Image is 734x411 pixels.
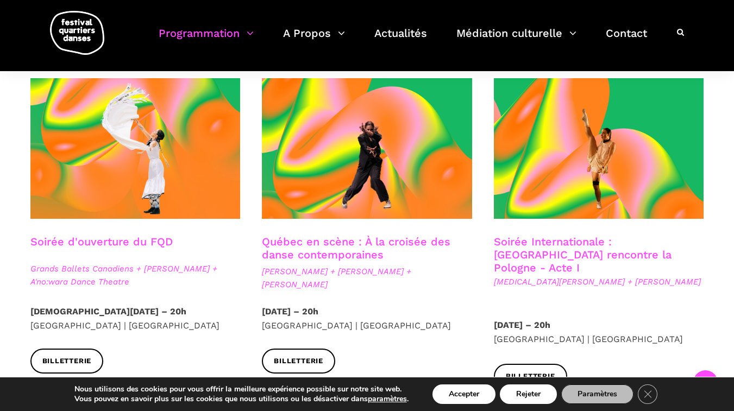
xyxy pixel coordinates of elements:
[456,24,576,56] a: Médiation culturelle
[368,394,407,404] button: paramètres
[374,24,427,56] a: Actualités
[262,265,472,291] span: [PERSON_NAME] + [PERSON_NAME] + [PERSON_NAME]
[494,318,704,346] p: [GEOGRAPHIC_DATA] | [GEOGRAPHIC_DATA]
[159,24,254,56] a: Programmation
[42,356,92,367] span: Billetterie
[561,384,633,404] button: Paramètres
[494,364,567,388] a: Billetterie
[262,305,472,332] p: [GEOGRAPHIC_DATA] | [GEOGRAPHIC_DATA]
[606,24,647,56] a: Contact
[74,384,409,394] p: Nous utilisons des cookies pour vous offrir la meilleure expérience possible sur notre site web.
[30,262,241,288] span: Grands Ballets Canadiens + [PERSON_NAME] + A'no:wara Dance Theatre
[262,235,450,261] a: Québec en scène : À la croisée des danse contemporaines
[638,384,657,404] button: Close GDPR Cookie Banner
[432,384,495,404] button: Accepter
[30,235,173,248] a: Soirée d'ouverture du FQD
[494,320,550,330] strong: [DATE] – 20h
[74,394,409,404] p: Vous pouvez en savoir plus sur les cookies que nous utilisons ou les désactiver dans .
[30,305,241,332] p: [GEOGRAPHIC_DATA] | [GEOGRAPHIC_DATA]
[494,235,672,274] a: Soirée Internationale : [GEOGRAPHIC_DATA] rencontre la Pologne - Acte I
[262,306,318,317] strong: [DATE] – 20h
[283,24,345,56] a: A Propos
[506,371,555,382] span: Billetterie
[50,11,104,55] img: logo-fqd-med
[494,275,704,288] span: [MEDICAL_DATA][PERSON_NAME] + [PERSON_NAME]
[500,384,557,404] button: Rejeter
[262,349,335,373] a: Billetterie
[274,356,323,367] span: Billetterie
[30,306,186,317] strong: [DEMOGRAPHIC_DATA][DATE] – 20h
[30,349,104,373] a: Billetterie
